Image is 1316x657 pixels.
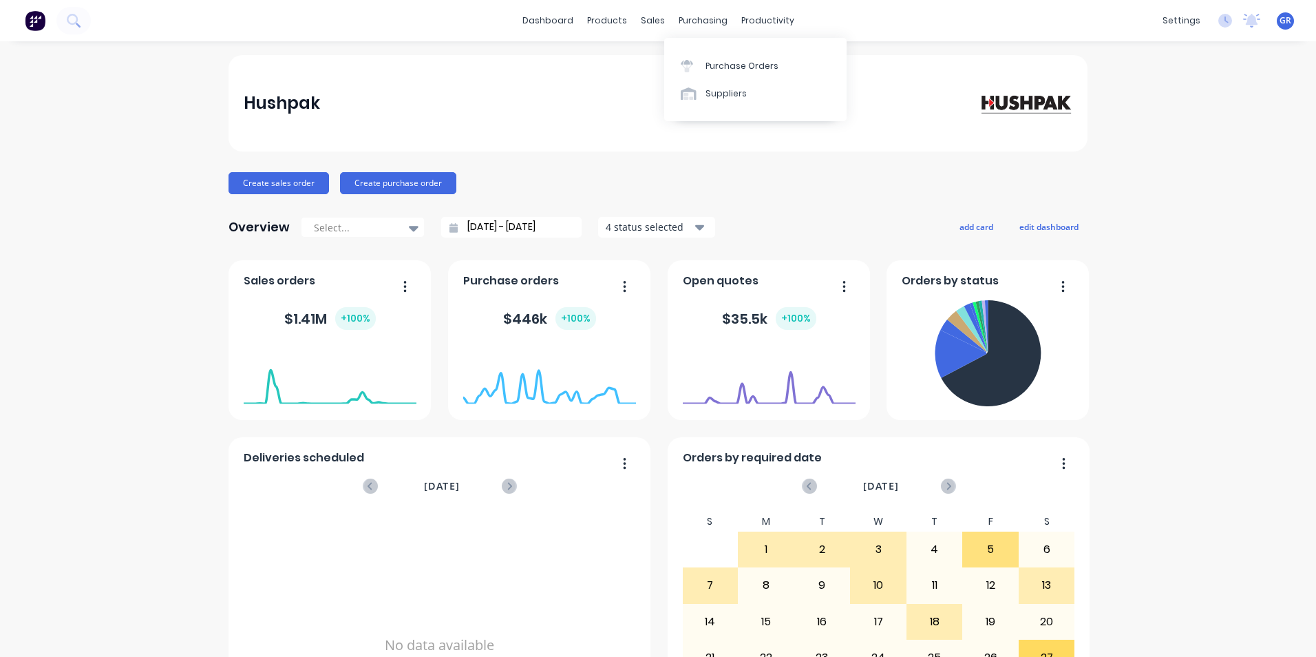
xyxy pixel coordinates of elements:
span: Orders by required date [683,450,822,466]
div: T [906,512,963,532]
a: Suppliers [664,80,847,107]
span: [DATE] [424,479,460,494]
div: settings [1156,10,1207,31]
div: 13 [1019,568,1074,603]
div: 3 [851,532,906,567]
div: products [580,10,634,31]
div: 11 [907,568,962,603]
div: M [738,512,794,532]
img: Factory [25,10,45,31]
span: Sales orders [244,273,315,289]
div: Hushpak [244,90,320,117]
div: 4 status selected [606,220,692,234]
div: + 100 % [335,307,376,330]
div: $ 446k [503,307,596,330]
div: 8 [739,568,794,603]
span: Orders by status [902,273,999,289]
span: [DATE] [863,479,899,494]
button: Create purchase order [340,172,456,194]
div: 1 [739,532,794,567]
div: Suppliers [705,87,747,100]
a: Purchase Orders [664,52,847,79]
img: Hushpak [976,91,1072,115]
button: edit dashboard [1010,218,1087,236]
div: Purchase Orders [705,60,778,72]
button: 4 status selected [598,217,715,238]
div: + 100 % [776,307,816,330]
span: Deliveries scheduled [244,450,364,466]
div: $ 1.41M [284,307,376,330]
div: + 100 % [555,307,596,330]
div: F [962,512,1019,532]
span: Open quotes [683,273,758,289]
div: purchasing [672,10,734,31]
div: W [850,512,906,532]
div: 19 [963,605,1018,639]
button: Create sales order [229,172,329,194]
div: 12 [963,568,1018,603]
div: 20 [1019,605,1074,639]
div: sales [634,10,672,31]
div: 18 [907,605,962,639]
div: 5 [963,532,1018,567]
div: 4 [907,532,962,567]
span: GR [1280,14,1291,27]
div: 10 [851,568,906,603]
div: S [682,512,739,532]
div: 6 [1019,532,1074,567]
div: 16 [795,605,850,639]
div: 15 [739,605,794,639]
a: dashboard [516,10,580,31]
div: 7 [683,568,738,603]
div: $ 35.5k [722,307,816,330]
div: 14 [683,605,738,639]
div: 2 [795,532,850,567]
div: productivity [734,10,801,31]
div: 17 [851,605,906,639]
div: Overview [229,213,290,241]
div: T [794,512,851,532]
span: Purchase orders [463,273,559,289]
div: 9 [795,568,850,603]
button: add card [951,218,1002,236]
div: S [1019,512,1075,532]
